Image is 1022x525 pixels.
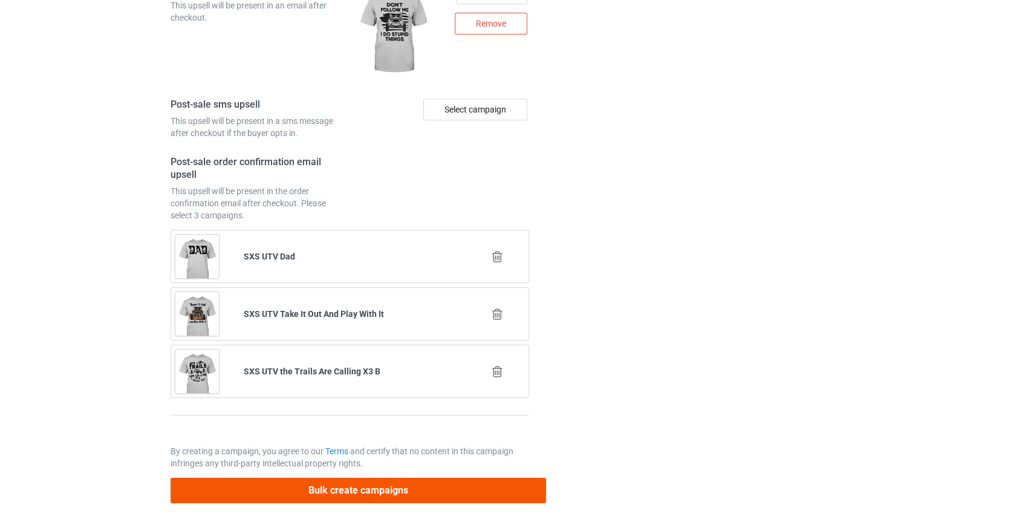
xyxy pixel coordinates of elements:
div: This upsell will be present in the order confirmation email after checkout. Please select 3 campa... [171,185,346,221]
div: Select campaign [423,99,527,120]
a: Terms [325,446,348,456]
b: SXS UTV the Trails Are Calling X3 B [244,367,380,376]
p: By creating a campaign, you agree to our and certify that no content in this campaign infringes a... [171,445,530,469]
h4: Post-sale order confirmation email upsell [171,156,346,181]
div: Remove [455,13,527,34]
b: SXS UTV Take It Out And Play With It [244,309,384,319]
button: Bulk create campaigns [171,478,547,503]
h4: Post-sale sms upsell [171,99,346,111]
div: This upsell will be present in a sms message after checkout if the buyer opts in. [171,115,346,139]
b: SXS UTV Dad [244,252,295,261]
